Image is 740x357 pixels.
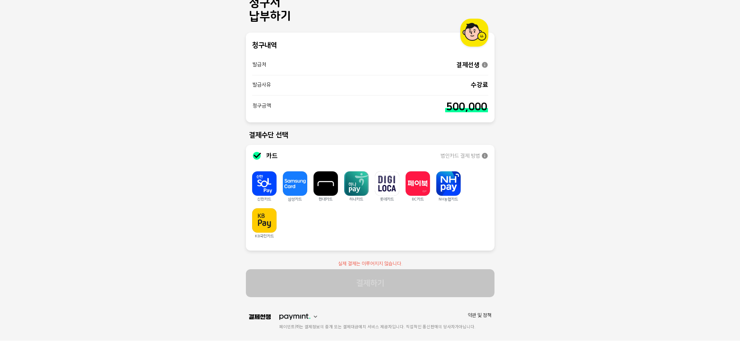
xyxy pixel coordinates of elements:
img: arrow drop down [312,313,319,320]
a: 약관 및 정책 [468,313,491,318]
button: 법인카드 결제 방법 [441,151,488,160]
p: KB국민카드 [249,234,280,238]
img: payssam 로고 [249,314,271,319]
h2: 청구내역 [252,39,277,55]
p: 현대카드 [310,197,341,201]
h3: 카드 [266,153,278,159]
p: 발급사유 [252,75,275,95]
p: NH농협카드 [433,197,464,201]
p: 삼성카드 [280,197,310,201]
p: 하나카드 [341,197,372,201]
h2: 결제수단 선택 [246,129,288,145]
p: 신한카드 [249,197,280,201]
p: 청구금액 [252,96,275,116]
button: 결제하기 [246,269,494,297]
p: BC카드 [402,197,433,201]
p: 결제선생 [275,55,488,75]
p: 발급처 [252,55,275,75]
p: 롯데카드 [372,197,402,201]
p: 실제 결제는 이루어지지 않습니다. [246,261,494,266]
img: paymint 로고 [279,312,310,321]
p: 수강료 [275,75,488,95]
p: 500,000 [445,96,488,117]
div: 페이민트㈜는 결제정보의 중개 또는 결제대금예치 서비스 제공자입니다. 직접적인 통신판매의 당사자가아닙니다. [279,325,491,329]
